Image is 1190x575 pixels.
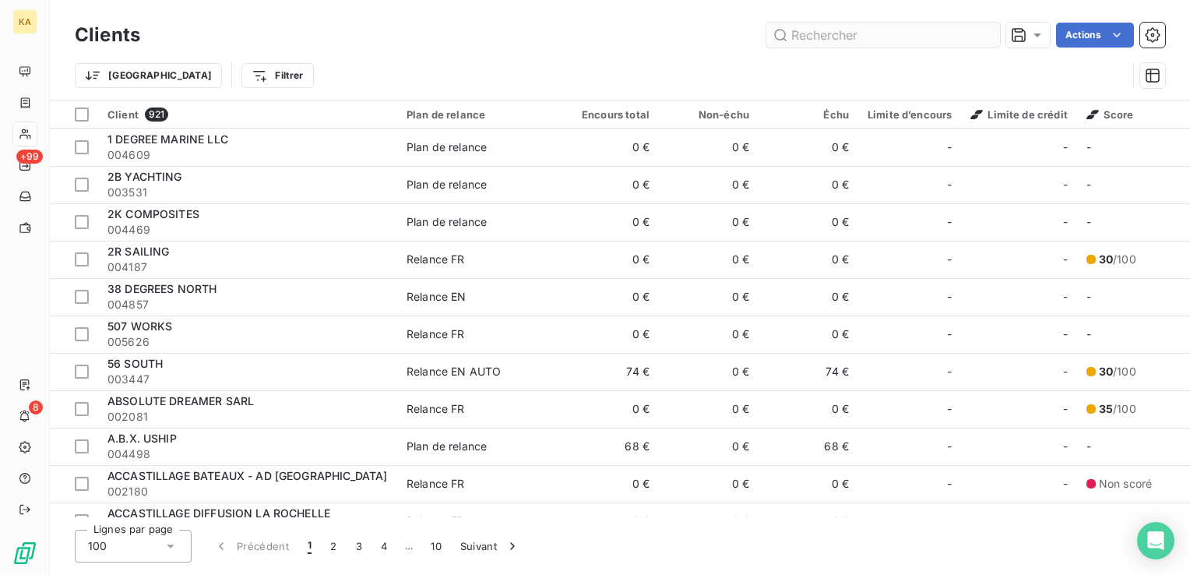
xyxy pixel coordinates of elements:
[1063,439,1068,454] span: -
[559,316,659,353] td: 0 €
[759,353,858,390] td: 74 €
[107,132,228,146] span: 1 DEGREE MARINE LLC
[759,503,858,540] td: 0 €
[29,400,43,414] span: 8
[204,530,298,563] button: Précédent
[1099,252,1136,267] span: /100
[659,278,759,316] td: 0 €
[559,465,659,503] td: 0 €
[107,245,170,258] span: 2R SAILING
[407,214,487,230] div: Plan de relance
[947,177,952,192] span: -
[75,63,222,88] button: [GEOGRAPHIC_DATA]
[321,530,346,563] button: 2
[407,139,487,155] div: Plan de relance
[1063,364,1068,379] span: -
[668,108,749,121] div: Non-échu
[659,428,759,465] td: 0 €
[1086,439,1091,453] span: -
[75,21,140,49] h3: Clients
[947,289,952,305] span: -
[1099,476,1152,492] span: Non scoré
[145,108,168,122] span: 921
[759,465,858,503] td: 0 €
[559,129,659,166] td: 0 €
[659,503,759,540] td: 0 €
[947,252,952,267] span: -
[759,428,858,465] td: 68 €
[107,147,388,163] span: 004609
[396,534,421,559] span: …
[559,166,659,203] td: 0 €
[659,241,759,278] td: 0 €
[1086,108,1134,121] span: Score
[1063,252,1068,267] span: -
[407,476,465,492] div: Relance FR
[1063,401,1068,417] span: -
[559,503,659,540] td: 0 €
[947,326,952,342] span: -
[1063,139,1068,155] span: -
[1086,140,1091,153] span: -
[107,170,182,183] span: 2B YACHTING
[659,129,759,166] td: 0 €
[559,278,659,316] td: 0 €
[407,513,465,529] div: Relance FR
[107,259,388,275] span: 004187
[421,530,451,563] button: 10
[768,108,849,121] div: Échu
[407,289,466,305] div: Relance EN
[659,166,759,203] td: 0 €
[107,506,330,520] span: ACCASTILLAGE DIFFUSION LA ROCHELLE
[371,530,396,563] button: 4
[1063,289,1068,305] span: -
[759,316,858,353] td: 0 €
[947,513,952,529] span: -
[559,353,659,390] td: 74 €
[407,401,465,417] div: Relance FR
[1086,514,1091,527] span: -
[107,185,388,200] span: 003531
[107,432,177,445] span: A.B.X. USHIP
[451,530,530,563] button: Suivant
[759,203,858,241] td: 0 €
[241,63,313,88] button: Filtrer
[107,394,254,407] span: ABSOLUTE DREAMER SARL
[12,9,37,34] div: KA
[947,401,952,417] span: -
[308,538,312,554] span: 1
[107,297,388,312] span: 004857
[970,108,1067,121] span: Limite de crédit
[407,177,487,192] div: Plan de relance
[559,203,659,241] td: 0 €
[1099,365,1113,378] span: 30
[407,326,465,342] div: Relance FR
[107,409,388,425] span: 002081
[659,465,759,503] td: 0 €
[868,108,952,121] div: Limite d’encours
[569,108,650,121] div: Encours total
[659,316,759,353] td: 0 €
[298,530,321,563] button: 1
[559,428,659,465] td: 68 €
[1063,513,1068,529] span: -
[107,469,387,482] span: ACCASTILLAGE BATEAUX - AD [GEOGRAPHIC_DATA]
[107,357,163,370] span: 56 SOUTH
[1086,290,1091,303] span: -
[1063,214,1068,230] span: -
[659,353,759,390] td: 0 €
[407,108,550,121] div: Plan de relance
[1099,364,1136,379] span: /100
[759,390,858,428] td: 0 €
[1099,252,1113,266] span: 30
[559,390,659,428] td: 0 €
[1063,326,1068,342] span: -
[766,23,1000,48] input: Rechercher
[947,214,952,230] span: -
[107,207,199,220] span: 2K COMPOSITES
[107,319,172,333] span: 507 WORKS
[1056,23,1134,48] button: Actions
[947,476,952,492] span: -
[659,203,759,241] td: 0 €
[1137,522,1174,559] div: Open Intercom Messenger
